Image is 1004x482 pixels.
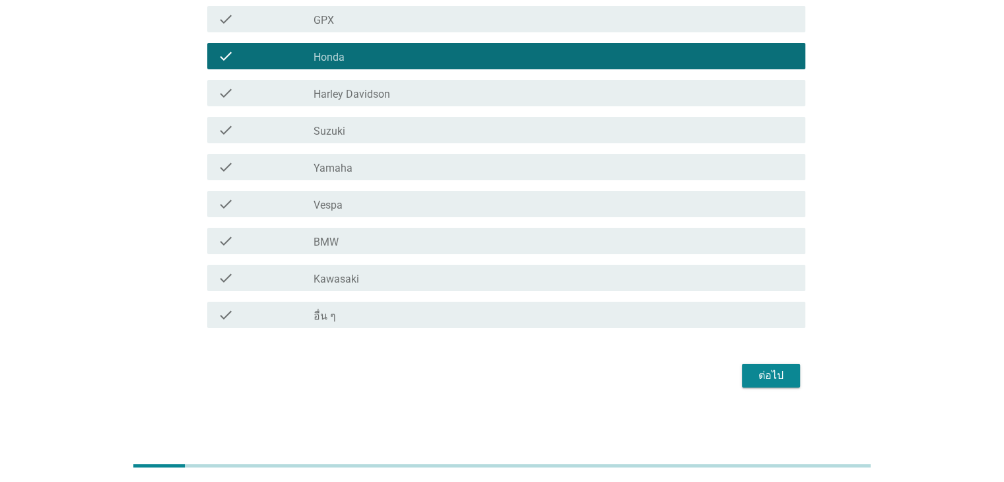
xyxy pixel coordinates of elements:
[218,159,234,175] i: check
[314,199,343,212] label: Vespa
[314,125,345,138] label: Suzuki
[742,364,800,388] button: ต่อไป
[314,51,345,64] label: Honda
[314,273,359,286] label: Kawasaki
[218,48,234,64] i: check
[753,368,789,384] div: ต่อไป
[314,310,336,323] label: อื่น ๆ
[218,233,234,249] i: check
[218,11,234,27] i: check
[314,162,352,175] label: Yamaha
[218,196,234,212] i: check
[314,88,390,101] label: Harley Davidson
[314,236,339,249] label: BMW
[218,270,234,286] i: check
[218,85,234,101] i: check
[314,14,334,27] label: GPX
[218,122,234,138] i: check
[218,307,234,323] i: check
